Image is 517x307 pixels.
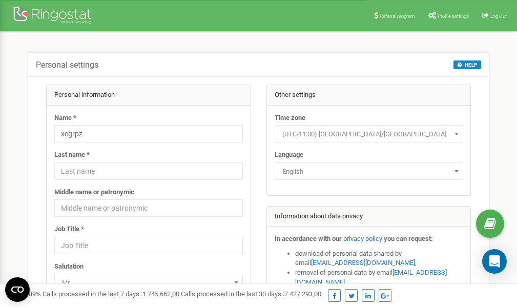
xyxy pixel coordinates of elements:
[267,85,471,106] div: Other settings
[54,262,84,272] label: Salutation
[384,235,433,242] strong: you can request:
[54,150,90,160] label: Last name *
[275,150,303,160] label: Language
[275,162,463,180] span: English
[278,127,460,141] span: (UTC-11:00) Pacific/Midway
[54,199,243,217] input: Middle name or patronymic
[295,268,463,287] li: removal of personal data by email ,
[47,85,251,106] div: Personal information
[275,235,342,242] strong: In accordance with our
[181,290,321,298] span: Calls processed in the last 30 days :
[343,235,382,242] a: privacy policy
[54,162,243,180] input: Last name
[482,249,507,274] div: Open Intercom Messenger
[43,290,179,298] span: Calls processed in the last 7 days :
[267,207,471,227] div: Information about data privacy
[54,274,243,291] span: Mr.
[36,60,98,70] h5: Personal settings
[275,113,305,123] label: Time zone
[58,276,239,290] span: Mr.
[311,259,415,267] a: [EMAIL_ADDRESS][DOMAIN_NAME]
[490,13,507,19] span: Log Out
[278,165,460,179] span: English
[54,188,134,197] label: Middle name or patronymic
[142,290,179,298] u: 1 745 662,00
[54,113,76,123] label: Name *
[453,60,481,69] button: HELP
[54,125,243,142] input: Name
[284,290,321,298] u: 7 427 293,00
[54,237,243,254] input: Job Title
[54,224,84,234] label: Job Title *
[295,249,463,268] li: download of personal data shared by email ,
[438,13,469,19] span: Profile settings
[5,277,30,302] button: Open CMP widget
[380,13,415,19] span: Referral program
[275,125,463,142] span: (UTC-11:00) Pacific/Midway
